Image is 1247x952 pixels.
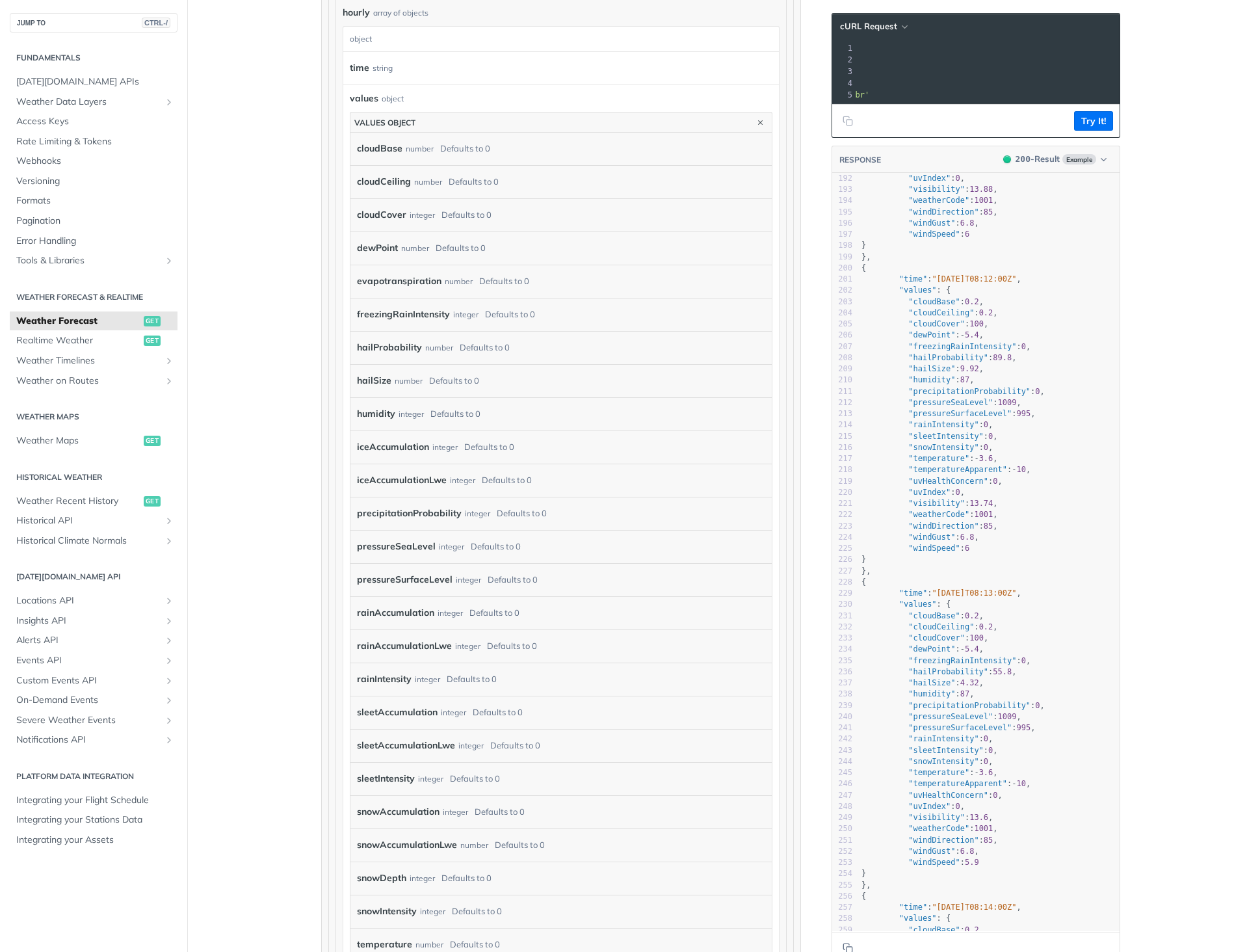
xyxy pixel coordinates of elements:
[357,736,455,755] label: sleetAccumulationLwe
[10,72,177,92] a: [DATE][DOMAIN_NAME] APIs
[144,336,161,346] span: get
[471,537,521,556] div: Defaults to 0
[861,330,984,339] span: : ,
[908,454,969,463] span: "temperature"
[908,230,960,239] span: "windSpeed"
[956,488,960,497] span: 0
[16,434,140,447] span: Weather Maps
[965,297,979,306] span: 0.2
[357,637,452,655] label: rainAccumulationLwe
[430,404,480,423] div: Defaults to 0
[861,477,1003,486] span: : ,
[10,711,177,730] a: Severe Weather EventsShow subpages for Severe Weather Events
[908,353,988,362] span: "hailProbability"
[861,577,866,587] span: {
[16,674,161,687] span: Custom Events API
[861,319,988,328] span: : ,
[357,338,422,357] label: hailProbability
[861,443,993,452] span: : ,
[10,211,177,231] a: Pagination
[479,272,529,291] div: Defaults to 0
[16,594,161,607] span: Locations API
[406,139,434,158] div: number
[832,588,852,599] div: 229
[861,218,979,228] span: : ,
[984,207,993,217] span: 85
[832,487,852,498] div: 220
[832,42,854,54] div: 1
[969,499,993,508] span: 13.74
[16,315,140,328] span: Weather Forecast
[969,319,984,328] span: 100
[164,655,174,666] button: Show subpages for Events API
[861,432,998,441] span: : ,
[16,334,140,347] span: Realtime Weather
[974,510,993,519] span: 1001
[832,319,852,330] div: 205
[357,371,391,390] label: hailSize
[832,229,852,240] div: 197
[965,544,969,553] span: 6
[965,230,969,239] span: 6
[908,477,988,486] span: "uvHealthConcern"
[832,285,852,296] div: 202
[439,537,464,556] div: integer
[839,111,857,131] button: Copy to clipboard
[908,196,969,205] span: "weatherCode"
[908,432,984,441] span: "sleetIntensity"
[832,66,854,77] div: 3
[993,353,1012,362] span: 89.8
[357,869,406,888] label: snowDepth
[10,291,177,303] h2: Weather Forecast & realtime
[861,420,993,429] span: : ,
[1016,154,1030,164] span: 200
[861,263,866,272] span: {
[969,185,993,194] span: 13.88
[10,152,177,171] a: Webhooks
[861,241,866,250] span: }
[832,207,852,218] div: 195
[861,488,965,497] span: : ,
[908,308,974,317] span: "cloudCeiling"
[485,305,535,324] div: Defaults to 0
[832,308,852,319] div: 204
[908,174,951,183] span: "uvIndex"
[861,185,998,194] span: : ,
[440,139,490,158] div: Defaults to 0
[164,516,174,526] button: Show subpages for Historical API
[343,27,776,51] div: object
[10,830,177,850] a: Integrating your Assets
[997,153,1113,166] button: 200200-ResultExample
[832,431,852,442] div: 215
[10,251,177,271] a: Tools & LibrariesShow subpages for Tools & Libraries
[10,431,177,451] a: Weather Mapsget
[16,155,174,168] span: Webhooks
[357,769,415,788] label: sleetIntensity
[960,330,965,339] span: -
[908,488,951,497] span: "uvIndex"
[832,352,852,364] div: 208
[10,92,177,112] a: Weather Data LayersShow subpages for Weather Data Layers
[401,239,429,258] div: number
[832,54,854,66] div: 2
[357,902,417,921] label: snowIntensity
[16,75,174,88] span: [DATE][DOMAIN_NAME] APIs
[861,375,975,384] span: : ,
[16,354,161,367] span: Weather Timelines
[832,521,852,532] div: 223
[16,375,161,388] span: Weather on Routes
[354,118,415,127] div: values object
[832,577,852,588] div: 228
[357,139,402,158] label: cloudBase
[908,207,978,217] span: "windDirection"
[16,115,174,128] span: Access Keys
[10,531,177,551] a: Historical Climate NormalsShow subpages for Historical Climate Normals
[861,274,1021,284] span: : ,
[908,499,965,508] span: "visibility"
[832,453,852,464] div: 217
[1016,465,1025,474] span: 10
[861,555,866,564] span: }
[979,454,993,463] span: 3.6
[861,544,969,553] span: :
[460,338,510,357] div: Defaults to 0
